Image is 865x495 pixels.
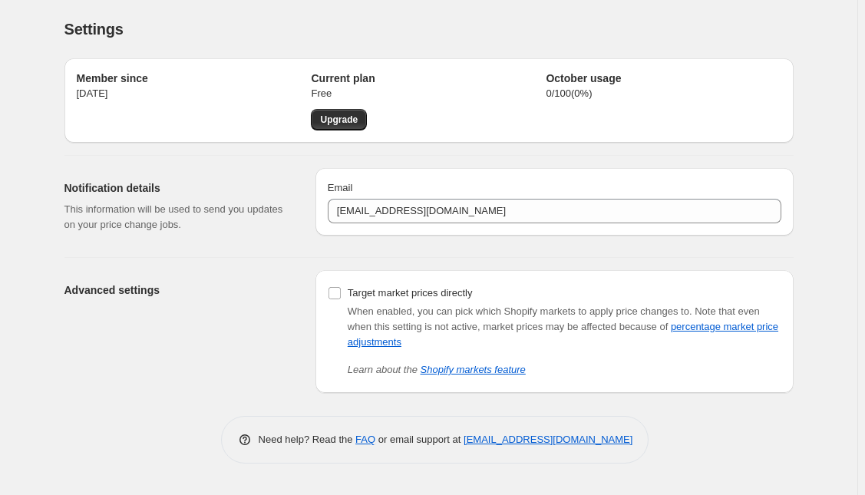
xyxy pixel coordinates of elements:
[348,287,473,299] span: Target market prices directly
[546,86,781,101] p: 0 / 100 ( 0 %)
[64,21,124,38] span: Settings
[348,364,526,375] i: Learn about the
[348,305,692,317] span: When enabled, you can pick which Shopify markets to apply price changes to.
[77,71,312,86] h2: Member since
[355,434,375,445] a: FAQ
[375,434,464,445] span: or email support at
[311,109,367,130] a: Upgrade
[546,71,781,86] h2: October usage
[311,71,546,86] h2: Current plan
[311,86,546,101] p: Free
[64,180,291,196] h2: Notification details
[464,434,632,445] a: [EMAIL_ADDRESS][DOMAIN_NAME]
[77,86,312,101] p: [DATE]
[421,364,526,375] a: Shopify markets feature
[320,114,358,126] span: Upgrade
[348,305,778,348] span: Note that even when this setting is not active, market prices may be affected because of
[64,282,291,298] h2: Advanced settings
[64,202,291,233] p: This information will be used to send you updates on your price change jobs.
[259,434,356,445] span: Need help? Read the
[328,182,353,193] span: Email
